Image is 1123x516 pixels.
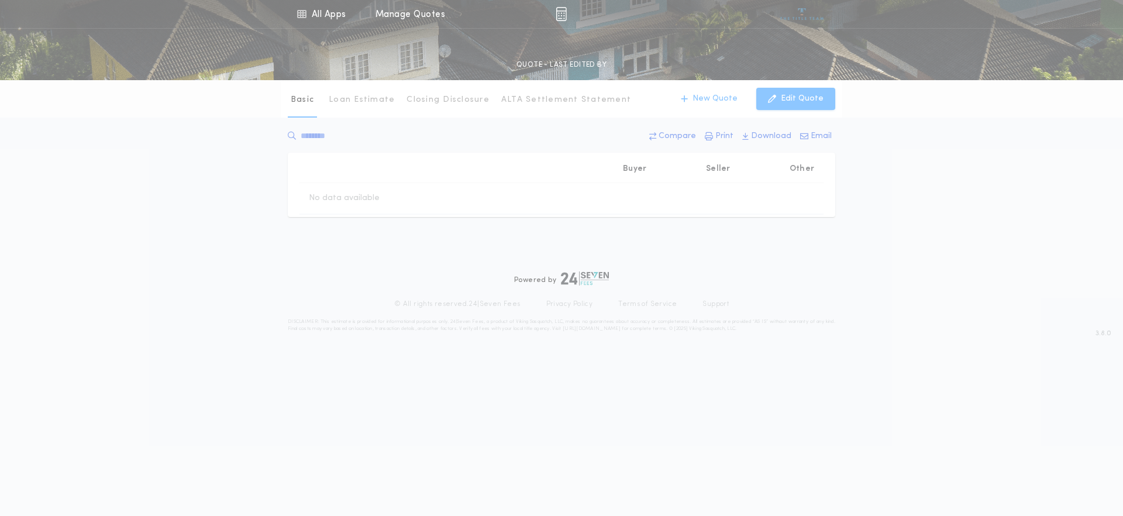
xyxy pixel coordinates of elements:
[701,126,737,147] button: Print
[751,130,791,142] p: Download
[715,130,733,142] p: Print
[623,163,646,175] p: Buyer
[811,130,832,142] p: Email
[618,300,677,309] a: Terms of Service
[790,163,814,175] p: Other
[288,318,835,332] p: DISCLAIMER: This estimate is provided for informational purposes only. 24|Seven Fees, a product o...
[669,88,749,110] button: New Quote
[646,126,700,147] button: Compare
[514,271,609,285] div: Powered by
[563,326,621,331] a: [URL][DOMAIN_NAME]
[702,300,729,309] a: Support
[556,7,567,21] img: img
[561,271,609,285] img: logo
[797,126,835,147] button: Email
[659,130,696,142] p: Compare
[394,300,521,309] p: © All rights reserved. 24|Seven Fees
[756,88,835,110] button: Edit Quote
[329,94,395,106] p: Loan Estimate
[780,8,824,20] img: vs-icon
[501,94,631,106] p: ALTA Settlement Statement
[546,300,593,309] a: Privacy Policy
[1096,328,1111,339] span: 3.8.0
[739,126,795,147] button: Download
[781,93,824,105] p: Edit Quote
[516,59,607,71] p: QUOTE - LAST EDITED BY
[299,183,389,214] td: No data available
[693,93,738,105] p: New Quote
[706,163,731,175] p: Seller
[291,94,314,106] p: Basic
[407,94,490,106] p: Closing Disclosure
